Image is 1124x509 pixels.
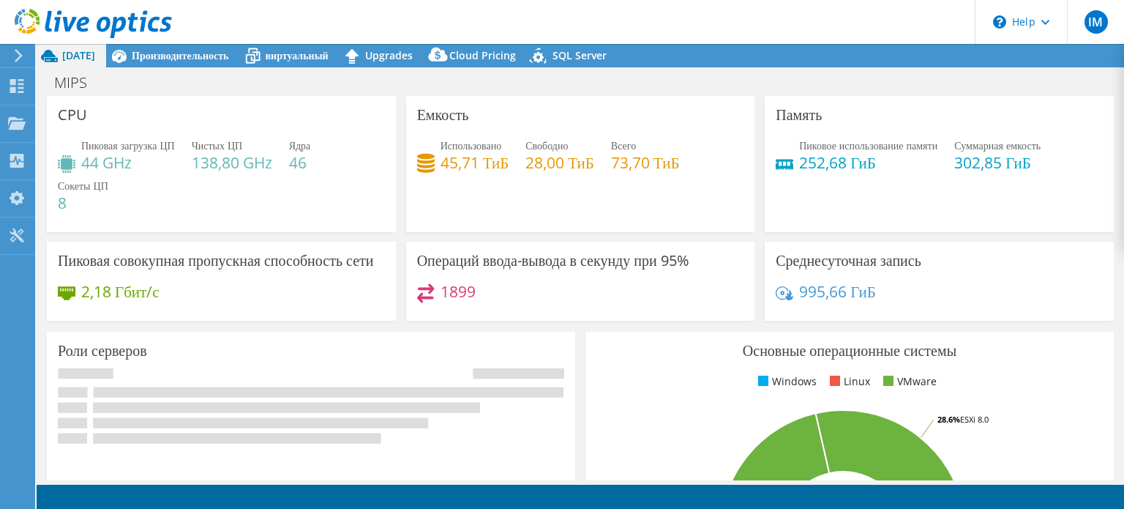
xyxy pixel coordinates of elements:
span: SQL Server [552,48,607,62]
h1: MIPS [48,75,110,91]
span: Ядра [289,138,311,152]
h4: 45,71 ТиБ [441,155,509,171]
span: Производительность [132,48,229,62]
span: Пиковое использование памяти [799,138,937,152]
span: IM [1084,10,1108,34]
tspan: ESXi 8.0 [960,414,989,425]
span: Всего [611,138,636,152]
h3: Среднесуточная запись [776,253,921,269]
h3: Роли серверов [58,343,147,359]
span: Пиковая загрузка ЦП [81,138,175,152]
span: [DATE] [62,48,95,62]
h3: Емкость [417,107,469,123]
h4: 1899 [441,283,476,300]
span: виртуальный [266,48,329,62]
span: Upgrades [365,48,413,62]
h4: 8 [58,195,108,211]
h4: 302,85 ГиБ [954,155,1041,171]
h3: Память [776,107,822,123]
span: Cloud Pricing [449,48,516,62]
h3: Пиковая совокупная пропускная способность сети [58,253,374,269]
li: Windows [754,374,817,390]
span: Суммарная емкость [954,138,1041,152]
h4: 44 GHz [81,155,175,171]
li: Linux [826,374,870,390]
li: VMware [880,374,937,390]
span: Сокеты ЦП [58,179,108,193]
h4: 138,80 GHz [192,155,272,171]
h4: 73,70 ТиБ [611,155,680,171]
span: Чистых ЦП [192,138,243,152]
span: Использовано [441,138,502,152]
h3: Операций ввода-вывода в секунду при 95% [417,253,689,269]
h3: Основные операционные системы [596,343,1103,359]
h4: 995,66 ГиБ [799,283,876,300]
h4: 252,68 ГиБ [799,155,937,171]
span: Свободно [525,138,568,152]
h4: 46 [289,155,311,171]
tspan: 28.6% [937,414,960,425]
h4: 28,00 ТиБ [525,155,594,171]
h4: 2,18 Гбит/с [81,283,160,300]
h3: CPU [58,107,87,123]
svg: \n [993,15,1006,29]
